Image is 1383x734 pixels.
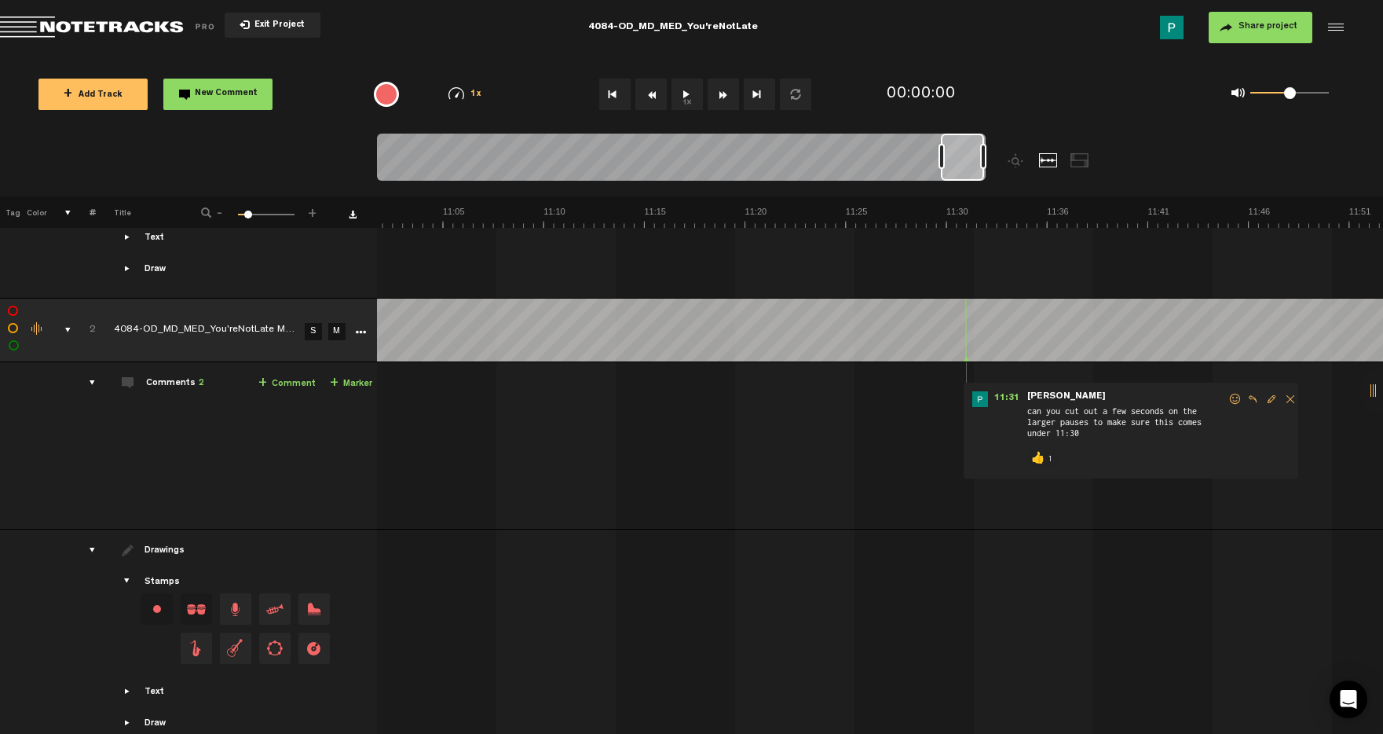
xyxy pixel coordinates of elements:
div: Drawings [145,545,188,558]
span: Showcase text [122,231,134,244]
a: Comment [258,375,316,393]
span: [PERSON_NAME] [1026,391,1107,402]
span: Showcase text [122,685,134,698]
td: comments, stamps & drawings [47,299,71,362]
a: S [305,323,322,340]
span: + [64,88,72,101]
button: Loop [780,79,811,110]
div: Click to change the order number [74,323,98,338]
p: 👍 [1030,450,1046,468]
a: More [353,324,368,338]
div: Change stamp color.To change the color of an existing stamp, select the stamp on the right and th... [141,593,173,625]
span: Exit Project [250,21,305,30]
div: Change the color of the waveform [26,322,49,336]
div: Comments [146,377,204,391]
div: comments, stamps & drawings [49,322,74,338]
button: 1x [671,79,703,110]
span: 11:31 [988,391,1026,407]
a: Download comments [349,211,357,218]
button: Go to end [744,79,775,110]
div: comments [74,375,98,391]
img: speedometer.svg [448,87,464,100]
span: Drag and drop a stamp [298,633,330,664]
span: Edit comment [1262,394,1281,405]
button: Rewind [635,79,667,110]
span: Add Track [64,91,123,100]
td: Click to change the order number 2 [71,299,96,362]
div: Draw [145,263,166,277]
button: Go to beginning [599,79,631,110]
span: Drag and drop a stamp [181,633,212,664]
div: Stamps [145,576,180,589]
span: Drag and drop a stamp [298,593,330,625]
span: Drag and drop a stamp [259,633,291,664]
div: {{ tooltip_message }} [374,82,399,107]
span: New Comment [195,90,258,98]
td: Change the color of the waveform [24,299,47,362]
span: Drag and drop a stamp [181,593,212,625]
div: Draw [145,717,166,731]
div: 1x [424,87,505,101]
a: M [328,323,346,340]
span: 2 [199,379,204,388]
div: drawings [74,542,98,558]
button: New Comment [163,79,273,110]
button: Share project [1209,12,1312,43]
button: +Add Track [38,79,148,110]
a: Marker [330,375,372,393]
span: Share project [1238,22,1297,31]
span: Showcase draw menu [122,717,134,729]
button: Fast Forward [708,79,739,110]
span: Drag and drop a stamp [220,633,251,664]
span: Drag and drop a stamp [220,593,251,625]
span: 1x [470,90,481,99]
td: Click to edit the title 4084-OD_MD_MED_You'reNotLate Mix v2 [96,299,300,362]
div: Text [145,232,164,245]
span: + [306,206,319,215]
img: ACg8ocK2_7AM7z2z6jSroFv8AAIBqvSsYiLxF7dFzk16-E4UVv09gA=s96-c [972,391,988,407]
div: 00:00:00 [887,83,956,106]
div: Click to edit the title [114,323,318,339]
span: + [258,377,267,390]
th: Title [96,196,180,228]
span: can you cut out a few seconds on the larger pauses to make sure this comes under 11:30 [1026,404,1228,446]
button: Exit Project [225,13,320,38]
p: 1 [1046,450,1056,468]
span: - [214,206,226,215]
span: Showcase stamps [122,575,134,588]
th: # [71,196,96,228]
span: Reply to comment [1243,394,1262,405]
span: Delete comment [1281,394,1300,405]
img: ACg8ocK2_7AM7z2z6jSroFv8AAIBqvSsYiLxF7dFzk16-E4UVv09gA=s96-c [1160,16,1184,39]
th: Color [24,196,47,228]
span: Drag and drop a stamp [259,593,291,625]
div: Text [145,686,164,699]
span: + [330,377,338,390]
div: Open Intercom Messenger [1330,681,1367,718]
td: comments [71,362,96,530]
span: Showcase draw menu [122,262,134,275]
